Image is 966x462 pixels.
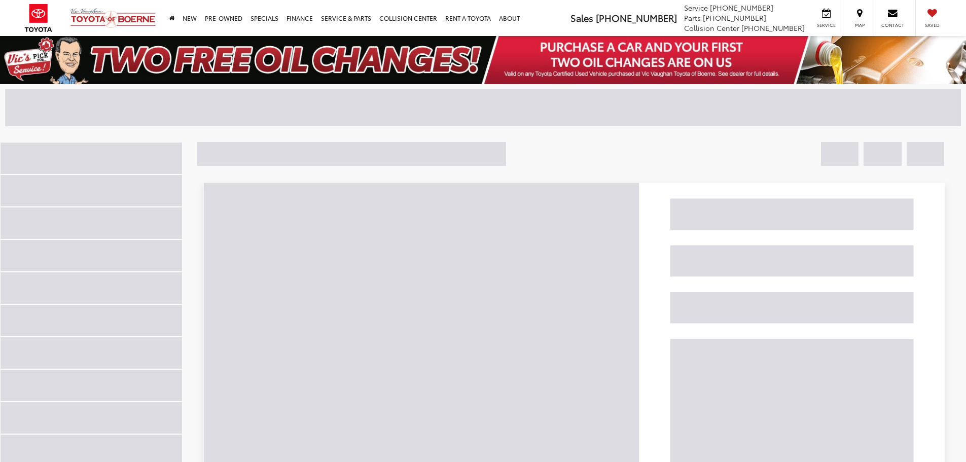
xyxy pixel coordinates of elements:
span: Service [815,22,838,28]
span: Sales [570,11,593,24]
span: Contact [881,22,904,28]
span: [PHONE_NUMBER] [741,23,805,33]
span: [PHONE_NUMBER] [703,13,766,23]
img: Vic Vaughan Toyota of Boerne [70,8,156,28]
span: Collision Center [684,23,739,33]
span: Saved [921,22,943,28]
span: Map [848,22,871,28]
span: Service [684,3,708,13]
span: Parts [684,13,701,23]
span: [PHONE_NUMBER] [710,3,773,13]
span: [PHONE_NUMBER] [596,11,677,24]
